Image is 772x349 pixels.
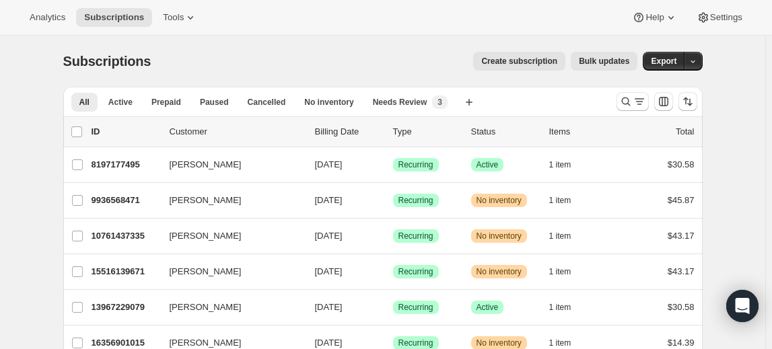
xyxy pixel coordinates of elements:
span: [DATE] [315,195,343,205]
span: $43.17 [668,266,695,276]
span: No inventory [477,195,522,206]
button: 1 item [549,227,586,245]
span: Recurring [398,266,433,277]
p: 13967229079 [92,301,159,314]
button: [PERSON_NAME] [162,225,296,247]
span: $30.58 [668,159,695,169]
span: [PERSON_NAME] [170,229,242,243]
button: Analytics [22,8,73,27]
button: Export [643,52,685,71]
button: 1 item [549,262,586,281]
span: Analytics [30,12,65,23]
span: No inventory [477,231,522,241]
div: IDCustomerBilling DateTypeStatusItemsTotal [92,125,695,139]
div: 15516139671[PERSON_NAME][DATE]SuccessRecurringWarningNo inventory1 item$43.17 [92,262,695,281]
button: Tools [155,8,205,27]
span: No inventory [477,266,522,277]
span: [PERSON_NAME] [170,265,242,278]
p: 9936568471 [92,194,159,207]
button: Subscriptions [76,8,152,27]
p: 15516139671 [92,265,159,278]
span: Recurring [398,195,433,206]
span: No inventory [477,338,522,348]
div: Open Intercom Messenger [726,290,759,322]
button: Create subscription [473,52,565,71]
span: Subscriptions [63,54,151,69]
button: [PERSON_NAME] [162,190,296,211]
span: Help [645,12,664,23]
button: 1 item [549,191,586,210]
span: Settings [710,12,742,23]
span: [DATE] [315,266,343,276]
div: 13967229079[PERSON_NAME][DATE]SuccessRecurringSuccessActive1 item$30.58 [92,298,695,317]
button: [PERSON_NAME] [162,154,296,176]
span: 1 item [549,338,571,348]
span: Recurring [398,338,433,348]
button: Help [624,8,685,27]
span: [PERSON_NAME] [170,301,242,314]
span: $14.39 [668,338,695,348]
div: Type [393,125,460,139]
button: Bulk updates [571,52,637,71]
span: No inventory [304,97,353,108]
button: Sort the results [678,92,697,111]
span: Paused [200,97,229,108]
span: Bulk updates [579,56,629,67]
p: Total [676,125,694,139]
span: 1 item [549,266,571,277]
div: 8197177495[PERSON_NAME][DATE]SuccessRecurringSuccessActive1 item$30.58 [92,155,695,174]
div: 10761437335[PERSON_NAME][DATE]SuccessRecurringWarningNo inventory1 item$43.17 [92,227,695,245]
p: Billing Date [315,125,382,139]
span: 1 item [549,231,571,241]
span: $43.17 [668,231,695,241]
span: Active [477,302,499,313]
button: Create new view [458,93,480,112]
button: [PERSON_NAME] [162,261,296,282]
span: [DATE] [315,302,343,312]
p: Status [471,125,538,139]
span: [DATE] [315,231,343,241]
button: Settings [689,8,750,27]
span: Cancelled [248,97,286,108]
span: Create subscription [481,56,557,67]
button: Customize table column order and visibility [654,92,673,111]
p: ID [92,125,159,139]
span: Recurring [398,302,433,313]
div: Items [549,125,617,139]
span: Active [477,159,499,170]
span: Recurring [398,231,433,241]
span: Tools [163,12,184,23]
span: 1 item [549,302,571,313]
p: 8197177495 [92,158,159,171]
span: $30.58 [668,302,695,312]
span: Active [108,97,133,108]
span: [PERSON_NAME] [170,158,242,171]
span: 1 item [549,195,571,206]
span: $45.87 [668,195,695,205]
span: [DATE] [315,338,343,348]
span: All [79,97,90,108]
button: [PERSON_NAME] [162,297,296,318]
span: [PERSON_NAME] [170,194,242,207]
span: Export [651,56,676,67]
button: 1 item [549,155,586,174]
button: Search and filter results [617,92,649,111]
p: Customer [170,125,304,139]
span: Subscriptions [84,12,144,23]
span: 1 item [549,159,571,170]
span: Prepaid [151,97,181,108]
span: 3 [437,97,442,108]
span: [DATE] [315,159,343,169]
button: 1 item [549,298,586,317]
span: Needs Review [373,97,427,108]
span: Recurring [398,159,433,170]
div: 9936568471[PERSON_NAME][DATE]SuccessRecurringWarningNo inventory1 item$45.87 [92,191,695,210]
p: 10761437335 [92,229,159,243]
